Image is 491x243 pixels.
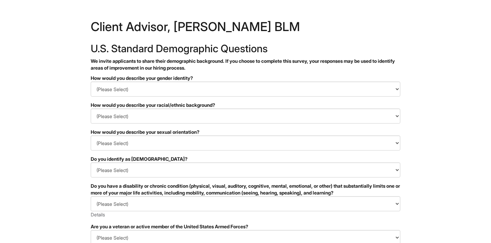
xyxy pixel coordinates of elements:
[91,129,400,135] div: How would you describe your sexual orientation?
[91,162,400,177] select: Do you identify as transgender?
[91,196,400,211] select: Do you have a disability or chronic condition (physical, visual, auditory, cognitive, mental, emo...
[91,20,400,36] h1: Client Advisor, [PERSON_NAME] BLM
[91,183,400,196] div: Do you have a disability or chronic condition (physical, visual, auditory, cognitive, mental, emo...
[91,223,400,230] div: Are you a veteran or active member of the United States Armed Forces?
[91,43,400,54] h2: U.S. Standard Demographic Questions
[91,75,400,82] div: How would you describe your gender identity?
[91,109,400,124] select: How would you describe your racial/ethnic background?
[91,156,400,162] div: Do you identify as [DEMOGRAPHIC_DATA]?
[91,58,400,71] p: We invite applicants to share their demographic background. If you choose to complete this survey...
[91,135,400,151] select: How would you describe your sexual orientation?
[91,102,400,109] div: How would you describe your racial/ethnic background?
[91,82,400,97] select: How would you describe your gender identity?
[91,212,105,217] a: Details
